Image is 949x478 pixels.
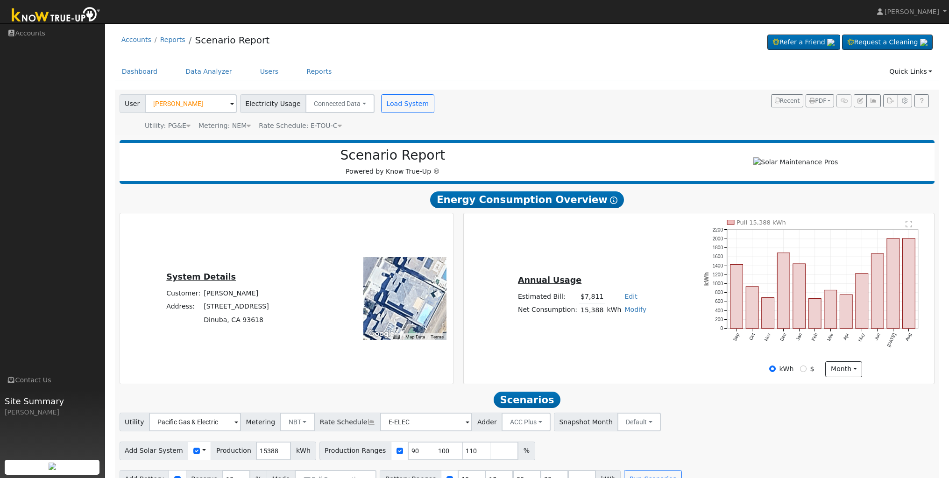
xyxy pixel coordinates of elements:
text: Apr [842,332,850,341]
button: Connected Data [305,94,375,113]
text: 200 [715,317,723,322]
rect: onclick="" [887,239,899,329]
input: kWh [769,366,776,372]
text: Jun [873,332,881,341]
td: Customer: [165,287,202,300]
rect: onclick="" [778,253,790,329]
rect: onclick="" [840,295,853,329]
input: $ [800,366,807,372]
text: Sep [732,332,741,342]
a: Edit [624,293,637,300]
a: Reports [160,36,185,43]
text: Nov [764,332,772,342]
input: Select a Utility [149,413,241,431]
text: Mar [826,332,835,342]
span: [PERSON_NAME] [885,8,939,15]
text: May [857,332,866,343]
text: 1400 [713,263,723,268]
button: ACC Plus [502,413,551,431]
text: 2200 [713,227,723,232]
rect: onclick="" [871,254,884,329]
a: Reports [299,63,339,80]
text: [DATE] [886,332,897,347]
text: Dec [779,332,787,342]
span: Utility [120,413,150,431]
span: Scenarios [494,392,560,408]
a: Scenario Report [195,35,269,46]
text: Oct [748,332,756,341]
text:  [906,220,912,228]
span: Rate Schedule [314,413,381,431]
text: 0 [721,326,723,331]
td: 15,388 [579,303,605,317]
div: Metering: NEM [198,121,251,131]
span: Energy Consumption Overview [430,191,623,208]
td: Estimated Bill: [516,290,579,303]
a: Accounts [121,36,151,43]
img: retrieve [827,39,835,46]
text: 1800 [713,245,723,250]
img: retrieve [920,39,928,46]
rect: onclick="" [824,290,837,328]
a: Modify [624,306,646,313]
text: 600 [715,299,723,304]
rect: onclick="" [746,287,758,329]
button: Load System [381,94,434,113]
span: Adder [472,413,502,431]
td: Net Consumption: [516,303,579,317]
a: Help Link [914,94,929,107]
span: Snapshot Month [554,413,618,431]
div: Powered by Know True-Up ® [124,148,662,176]
h2: Scenario Report [129,148,657,163]
a: Quick Links [882,63,939,80]
button: Settings [898,94,912,107]
span: % [518,442,535,460]
span: Site Summary [5,395,100,408]
button: month [825,361,862,377]
button: Recent [771,94,804,107]
span: Add Solar System [120,442,189,460]
span: Production Ranges [319,442,391,460]
div: [PERSON_NAME] [5,408,100,417]
input: Select a Rate Schedule [380,413,472,431]
input: Select a User [145,94,237,113]
rect: onclick="" [793,264,806,329]
text: Feb [811,332,819,342]
button: Keyboard shortcuts [393,334,399,340]
a: Dashboard [115,63,165,80]
text: 1200 [713,272,723,277]
text: Jan [795,332,803,341]
u: System Details [166,272,236,281]
rect: onclick="" [730,265,743,329]
u: Annual Usage [518,275,581,285]
button: Export Interval Data [883,94,898,107]
rect: onclick="" [809,299,822,329]
td: Address: [165,300,202,313]
span: PDF [809,98,826,104]
span: Metering [241,413,281,431]
a: Users [253,63,286,80]
text: 1600 [713,254,723,259]
a: Refer a Friend [767,35,840,50]
rect: onclick="" [762,298,774,329]
text: kWh [703,272,710,286]
text: 400 [715,308,723,313]
label: kWh [779,364,793,374]
rect: onclick="" [903,239,915,329]
i: Show Help [610,197,617,204]
span: Production [211,442,256,460]
img: retrieve [49,463,56,470]
button: Multi-Series Graph [866,94,881,107]
span: kWh [290,442,316,460]
div: Utility: PG&E [145,121,191,131]
text: Aug [905,332,913,342]
button: Default [617,413,661,431]
td: Dinuba, CA 93618 [202,313,271,326]
img: Solar Maintenance Pros [753,157,838,167]
img: Google [366,328,397,340]
a: Open this area in Google Maps (opens a new window) [366,328,397,340]
a: Terms (opens in new tab) [431,334,444,339]
button: Edit User [854,94,867,107]
button: Map Data [405,334,425,340]
td: [STREET_ADDRESS] [202,300,271,313]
